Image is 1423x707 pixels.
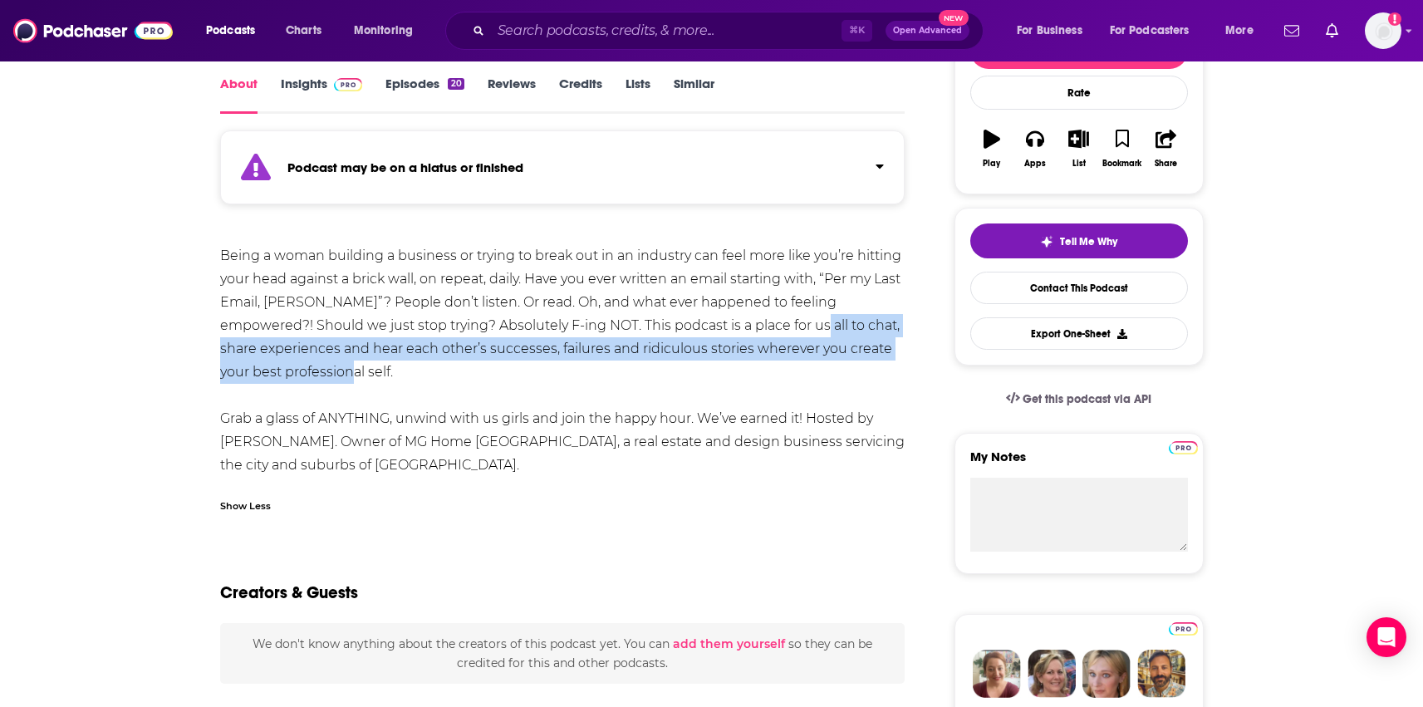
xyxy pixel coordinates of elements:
div: Apps [1024,159,1046,169]
a: Credits [559,76,602,114]
a: Get this podcast via API [993,379,1165,420]
strong: Podcast may be on a hiatus or finished [287,160,523,175]
div: Rate [970,76,1188,110]
span: Get this podcast via API [1023,392,1151,406]
div: List [1072,159,1086,169]
button: Show profile menu [1365,12,1401,49]
span: New [939,10,969,26]
img: Podchaser Pro [1169,622,1198,636]
span: More [1225,19,1254,42]
span: Tell Me Why [1060,235,1117,248]
a: Show notifications dropdown [1319,17,1345,45]
button: Play [970,119,1013,179]
button: add them yourself [673,637,785,651]
span: Open Advanced [893,27,962,35]
button: open menu [194,17,277,44]
section: Click to expand status details [220,140,905,204]
label: My Notes [970,449,1188,478]
div: Share [1155,159,1177,169]
img: User Profile [1365,12,1401,49]
a: Lists [626,76,650,114]
button: open menu [1214,17,1274,44]
span: For Business [1017,19,1082,42]
span: We don't know anything about the creators of this podcast yet . You can so they can be credited f... [253,636,872,670]
img: Sydney Profile [973,650,1021,698]
a: Pro website [1169,439,1198,454]
svg: Add a profile image [1388,12,1401,26]
span: Podcasts [206,19,255,42]
div: 20 [448,78,464,90]
a: Similar [674,76,714,114]
button: open menu [1099,17,1214,44]
button: Apps [1013,119,1057,179]
a: InsightsPodchaser Pro [281,76,363,114]
img: Jules Profile [1082,650,1131,698]
a: Reviews [488,76,536,114]
h2: Creators & Guests [220,582,358,603]
button: Bookmark [1101,119,1144,179]
div: Play [983,159,1000,169]
a: Episodes20 [385,76,464,114]
button: List [1057,119,1100,179]
img: Podchaser Pro [334,78,363,91]
img: Podchaser Pro [1169,441,1198,454]
button: open menu [342,17,434,44]
img: Jon Profile [1137,650,1185,698]
button: Share [1144,119,1187,179]
input: Search podcasts, credits, & more... [491,17,842,44]
span: Monitoring [354,19,413,42]
img: tell me why sparkle [1040,235,1053,248]
button: open menu [1005,17,1103,44]
button: tell me why sparkleTell Me Why [970,223,1188,258]
a: Charts [275,17,331,44]
img: Barbara Profile [1028,650,1076,698]
span: ⌘ K [842,20,872,42]
div: Open Intercom Messenger [1367,617,1406,657]
span: Logged in as rowan.sullivan [1365,12,1401,49]
img: Podchaser - Follow, Share and Rate Podcasts [13,15,173,47]
span: Charts [286,19,321,42]
a: Show notifications dropdown [1278,17,1306,45]
a: Contact This Podcast [970,272,1188,304]
div: Bookmark [1102,159,1141,169]
span: For Podcasters [1110,19,1190,42]
button: Open AdvancedNew [886,21,969,41]
a: About [220,76,258,114]
div: Being a woman building a business or trying to break out in an industry can feel more like you’re... [220,244,905,477]
a: Pro website [1169,620,1198,636]
button: Export One-Sheet [970,317,1188,350]
div: Search podcasts, credits, & more... [461,12,999,50]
